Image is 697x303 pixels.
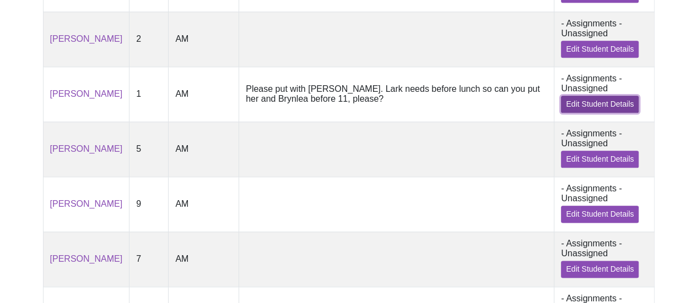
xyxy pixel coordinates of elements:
[50,89,123,98] a: [PERSON_NAME]
[554,232,654,287] td: - Assignments - Unassigned
[561,41,639,58] a: Edit Student Details
[561,206,639,223] a: Edit Student Details
[239,67,554,122] td: Please put with [PERSON_NAME]. Lark needs before lunch so can you put her and Brynlea before 11, ...
[50,254,123,263] a: [PERSON_NAME]
[129,232,169,287] td: 7
[50,144,123,153] a: [PERSON_NAME]
[169,67,239,122] td: AM
[554,12,654,67] td: - Assignments - Unassigned
[561,151,639,168] a: Edit Student Details
[50,199,123,208] a: [PERSON_NAME]
[129,177,169,232] td: 9
[50,34,123,43] a: [PERSON_NAME]
[169,12,239,67] td: AM
[561,96,639,113] a: Edit Student Details
[561,261,639,278] a: Edit Student Details
[169,122,239,177] td: AM
[554,67,654,122] td: - Assignments - Unassigned
[169,177,239,232] td: AM
[554,122,654,177] td: - Assignments - Unassigned
[129,12,169,67] td: 2
[169,232,239,287] td: AM
[129,122,169,177] td: 5
[129,67,169,122] td: 1
[554,177,654,232] td: - Assignments - Unassigned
